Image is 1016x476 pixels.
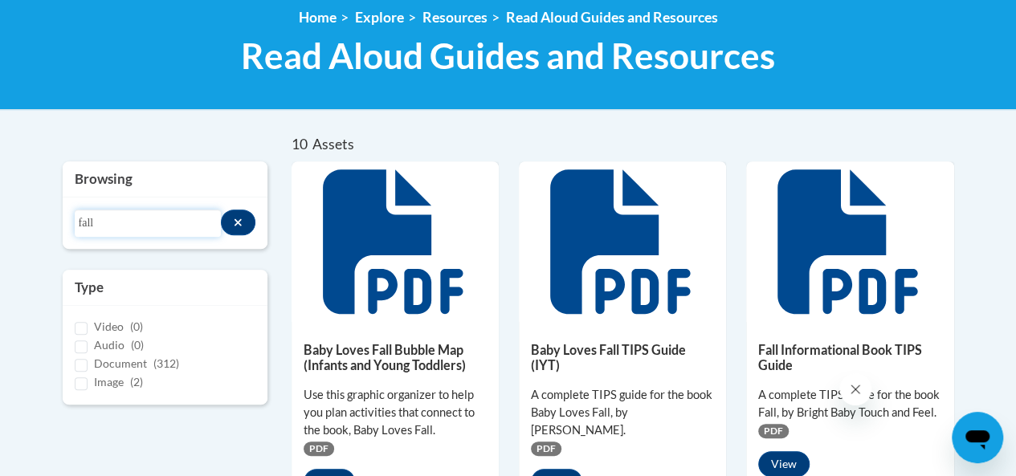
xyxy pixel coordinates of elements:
[221,210,255,235] button: Search resources
[75,210,222,237] input: Search resources
[312,136,354,153] span: Assets
[758,386,941,421] div: A complete TIPS guide for the book Fall, by Bright Baby Touch and Feel.
[531,342,714,373] h5: Baby Loves Fall TIPS Guide (IYT)
[94,319,124,333] span: Video
[422,9,488,26] a: Resources
[241,35,775,77] span: Read Aloud Guides and Resources
[299,9,337,26] a: Home
[10,11,130,24] span: Hi. How can we help?
[304,386,487,439] div: Use this graphic organizer to help you plan activities that connect to the book, Baby Loves Fall.
[130,319,143,333] span: (0)
[506,9,718,26] a: Read Aloud Guides and Resources
[153,356,179,370] span: (312)
[94,375,124,389] span: Image
[75,169,255,189] h3: Browsing
[952,412,1003,463] iframe: Button to launch messaging window
[75,278,255,297] h3: Type
[130,375,143,389] span: (2)
[531,386,714,439] div: A complete TIPS guide for the book Baby Loves Fall, by [PERSON_NAME].
[839,373,871,405] iframe: Close message
[292,136,308,153] span: 10
[304,342,487,373] h5: Baby Loves Fall Bubble Map (Infants and Young Toddlers)
[94,356,147,370] span: Document
[94,338,124,352] span: Audio
[355,9,404,26] a: Explore
[131,338,144,352] span: (0)
[531,441,561,456] span: PDF
[304,441,334,456] span: PDF
[758,424,789,438] span: PDF
[758,342,941,373] h5: Fall Informational Book TIPS Guide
